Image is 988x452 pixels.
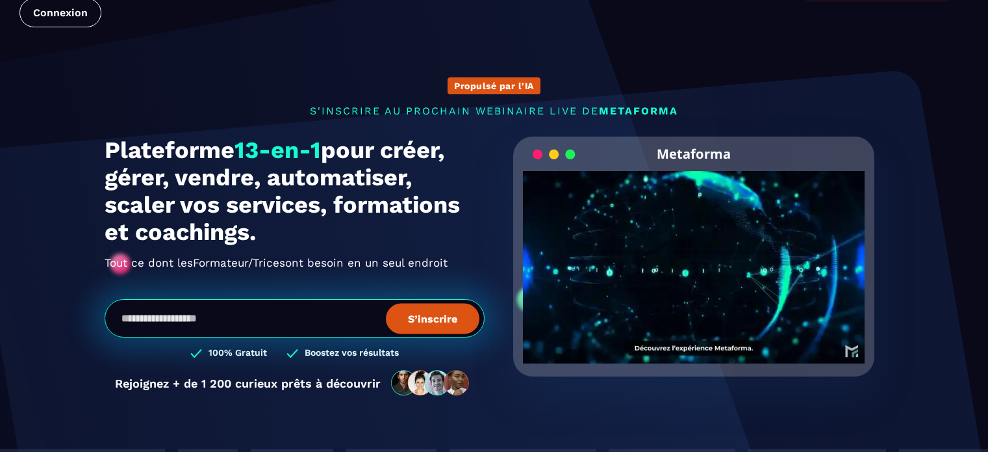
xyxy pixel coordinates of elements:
span: 13-en-1 [234,137,321,164]
img: checked [286,347,298,360]
h1: Plateforme pour créer, gérer, vendre, automatiser, scaler vos services, formations et coachings. [105,137,485,246]
img: checked [190,347,202,360]
span: Formateur/Trices [193,252,285,273]
button: S’inscrire [386,303,479,334]
h3: 100% Gratuit [209,347,267,360]
video: Your browser does not support the video tag. [523,171,865,342]
h2: Metaforma [657,137,731,171]
p: Propulsé par l'IA [454,81,534,91]
p: s'inscrire au prochain webinaire live de [105,105,884,117]
img: community-people [387,369,474,397]
h2: Tout ce dont les ont besoin en un seul endroit [105,252,485,273]
p: Rejoignez + de 1 200 curieux prêts à découvrir [115,377,381,390]
span: METAFORMA [599,105,678,117]
img: loading [533,148,576,161]
h3: Boostez vos résultats [305,347,399,360]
